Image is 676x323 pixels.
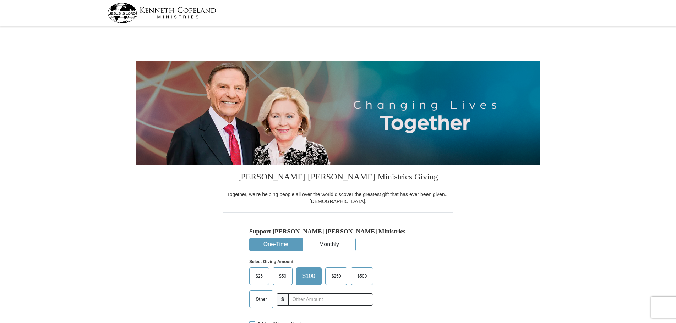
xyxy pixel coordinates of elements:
input: Other Amount [288,293,373,306]
h5: Support [PERSON_NAME] [PERSON_NAME] Ministries [249,228,427,235]
span: $500 [354,271,370,282]
span: $50 [276,271,290,282]
button: Monthly [303,238,355,251]
button: One-Time [250,238,302,251]
h3: [PERSON_NAME] [PERSON_NAME] Ministries Giving [223,165,453,191]
img: kcm-header-logo.svg [108,3,216,23]
span: $25 [252,271,266,282]
span: Other [252,294,271,305]
strong: Select Giving Amount [249,259,293,264]
span: $250 [328,271,345,282]
div: Together, we're helping people all over the world discover the greatest gift that has ever been g... [223,191,453,205]
span: $100 [299,271,319,282]
span: $ [277,293,289,306]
